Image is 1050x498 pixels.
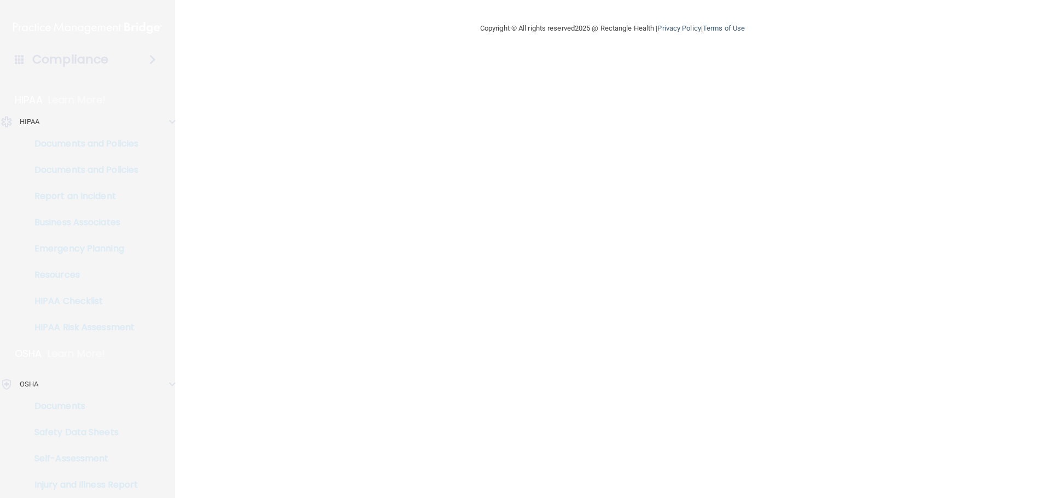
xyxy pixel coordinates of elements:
p: Learn More! [48,93,106,107]
p: OSHA [20,378,38,391]
p: HIPAA Risk Assessment [7,322,156,333]
p: Documents [7,401,156,412]
p: Learn More! [48,347,106,360]
h4: Compliance [32,52,108,67]
p: Emergency Planning [7,243,156,254]
p: Documents and Policies [7,138,156,149]
p: Report an Incident [7,191,156,202]
a: Terms of Use [703,24,745,32]
p: Self-Assessment [7,453,156,464]
p: OSHA [15,347,42,360]
p: Injury and Illness Report [7,479,156,490]
p: HIPAA [20,115,40,128]
img: PMB logo [13,17,162,39]
p: Resources [7,269,156,280]
p: Documents and Policies [7,165,156,175]
p: Safety Data Sheets [7,427,156,438]
p: HIPAA Checklist [7,296,156,307]
p: HIPAA [15,93,43,107]
div: Copyright © All rights reserved 2025 @ Rectangle Health | | [413,11,812,46]
a: Privacy Policy [657,24,701,32]
p: Business Associates [7,217,156,228]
